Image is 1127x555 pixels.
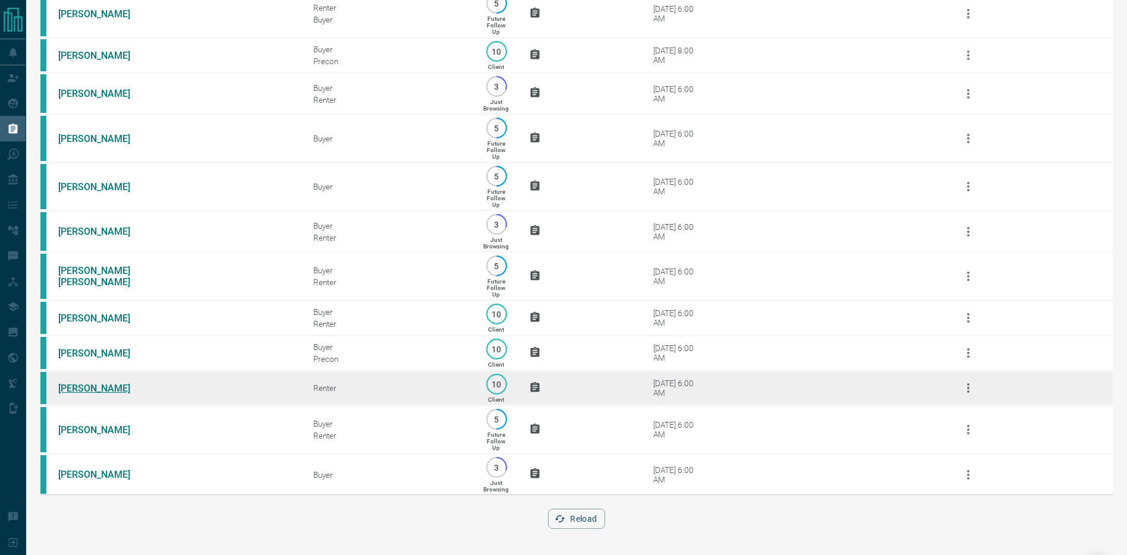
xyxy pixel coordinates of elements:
div: condos.ca [40,455,46,494]
div: condos.ca [40,302,46,334]
p: 5 [492,261,501,270]
div: Buyer [313,83,464,93]
p: Client [488,326,504,333]
p: Just Browsing [483,99,509,112]
div: Renter [313,233,464,242]
div: Buyer [313,307,464,317]
div: [DATE] 6:00 AM [653,129,704,148]
div: Buyer [313,182,464,191]
a: [PERSON_NAME] [58,181,147,193]
p: Just Browsing [483,236,509,250]
p: 3 [492,82,501,91]
div: Buyer [313,266,464,275]
div: Precon [313,354,464,364]
div: Buyer [313,470,464,480]
div: condos.ca [40,164,46,209]
p: Future Follow Up [487,188,505,208]
p: 5 [492,124,501,133]
div: [DATE] 8:00 AM [653,46,704,65]
div: [DATE] 6:00 AM [653,267,704,286]
div: Buyer [313,134,464,143]
a: [PERSON_NAME] [58,469,147,480]
div: Buyer [313,15,464,24]
div: Renter [313,431,464,440]
a: [PERSON_NAME] [58,313,147,324]
div: Renter [313,277,464,287]
div: [DATE] 6:00 AM [653,379,704,398]
p: 10 [492,345,501,354]
p: 5 [492,415,501,424]
div: condos.ca [40,212,46,251]
div: Buyer [313,419,464,428]
a: [PERSON_NAME] [PERSON_NAME] [58,265,147,288]
p: 3 [492,220,501,229]
p: Future Follow Up [487,431,505,451]
div: condos.ca [40,407,46,452]
div: Renter [313,319,464,329]
div: [DATE] 6:00 AM [653,4,704,23]
div: [DATE] 6:00 AM [653,222,704,241]
div: Buyer [313,342,464,352]
div: Precon [313,56,464,66]
a: [PERSON_NAME] [58,383,147,394]
a: [PERSON_NAME] [58,424,147,436]
div: [DATE] 6:00 AM [653,308,704,327]
div: [DATE] 6:00 AM [653,84,704,103]
p: Future Follow Up [487,140,505,160]
div: Renter [313,95,464,105]
div: [DATE] 6:00 AM [653,420,704,439]
div: [DATE] 6:00 AM [653,343,704,362]
a: [PERSON_NAME] [58,8,147,20]
a: [PERSON_NAME] [58,50,147,61]
p: Client [488,396,504,403]
a: [PERSON_NAME] [58,133,147,144]
p: 10 [492,310,501,319]
div: Buyer [313,45,464,54]
div: condos.ca [40,74,46,113]
div: condos.ca [40,116,46,161]
div: Renter [313,383,464,393]
p: 10 [492,47,501,56]
p: Future Follow Up [487,15,505,35]
div: condos.ca [40,254,46,299]
div: condos.ca [40,337,46,369]
div: Renter [313,3,464,12]
p: Client [488,64,504,70]
div: condos.ca [40,372,46,404]
p: Just Browsing [483,480,509,493]
a: [PERSON_NAME] [58,348,147,359]
p: 10 [492,380,501,389]
div: [DATE] 6:00 AM [653,465,704,484]
button: Reload [548,509,605,529]
a: [PERSON_NAME] [58,226,147,237]
p: 5 [492,172,501,181]
div: [DATE] 6:00 AM [653,177,704,196]
a: [PERSON_NAME] [58,88,147,99]
p: Client [488,361,504,368]
div: condos.ca [40,39,46,71]
div: Buyer [313,221,464,231]
p: Future Follow Up [487,278,505,298]
p: 3 [492,463,501,472]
